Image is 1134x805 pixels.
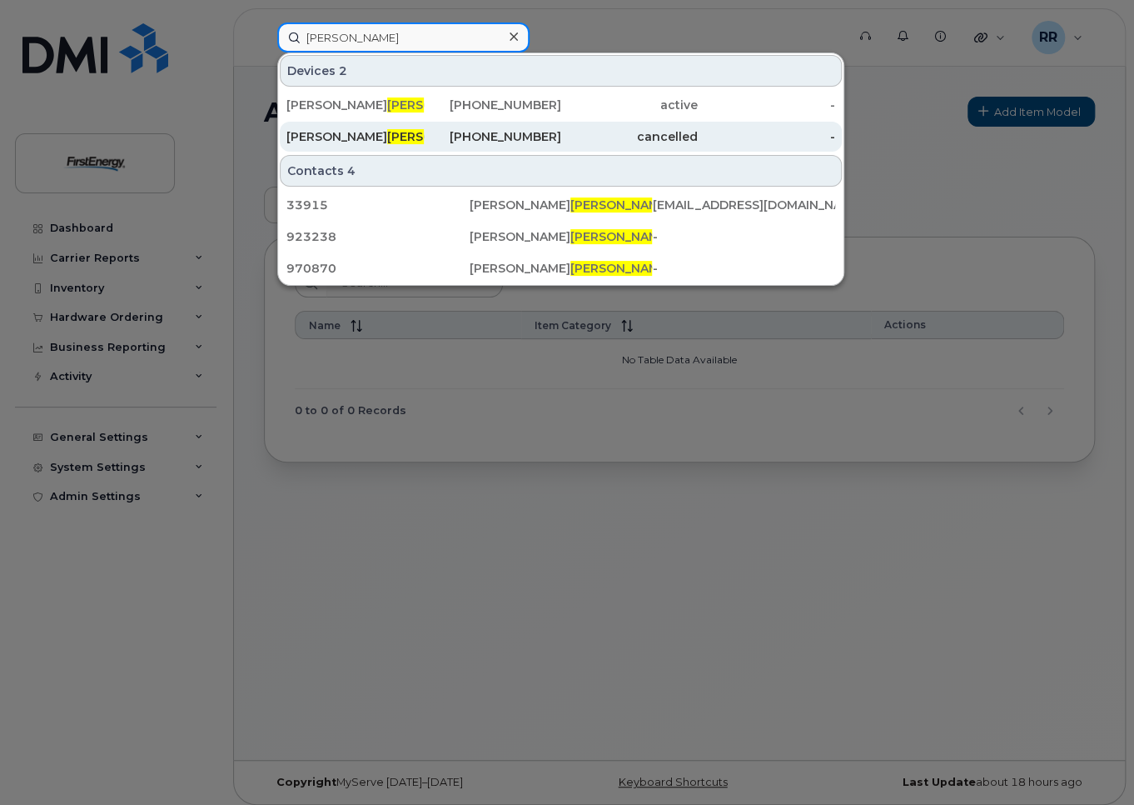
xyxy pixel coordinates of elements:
div: [PHONE_NUMBER] [424,97,561,113]
div: [PHONE_NUMBER] [424,128,561,145]
div: [PERSON_NAME] [470,260,653,277]
div: [PERSON_NAME] [286,97,424,113]
div: - [652,228,835,245]
div: - [698,128,835,145]
div: active [561,97,699,113]
span: [PERSON_NAME] [387,97,488,112]
a: [PERSON_NAME][PERSON_NAME][PHONE_NUMBER]cancelled- [280,122,842,152]
span: 2 [339,62,347,79]
div: - [652,260,835,277]
a: 923238[PERSON_NAME][PERSON_NAME]- [280,222,842,252]
div: Contacts [280,155,842,187]
div: 970870 [286,260,470,277]
span: 4 [347,162,356,179]
div: cancelled [561,128,699,145]
a: [PERSON_NAME][PERSON_NAME][PHONE_NUMBER]active- [280,90,842,120]
div: - [698,97,835,113]
div: 923238 [286,228,470,245]
span: [PERSON_NAME] [570,197,671,212]
div: [PERSON_NAME] [470,228,653,245]
iframe: Messenger Launcher [1062,732,1122,792]
span: [PERSON_NAME] [387,129,488,144]
a: 33915[PERSON_NAME][PERSON_NAME][EMAIL_ADDRESS][DOMAIN_NAME] [280,190,842,220]
div: [PERSON_NAME] [286,128,424,145]
div: Devices [280,55,842,87]
div: [PERSON_NAME] [470,197,653,213]
span: [PERSON_NAME] [570,261,671,276]
div: [EMAIL_ADDRESS][DOMAIN_NAME] [652,197,835,213]
span: [PERSON_NAME] [570,229,671,244]
div: 33915 [286,197,470,213]
a: 970870[PERSON_NAME][PERSON_NAME]- [280,253,842,283]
